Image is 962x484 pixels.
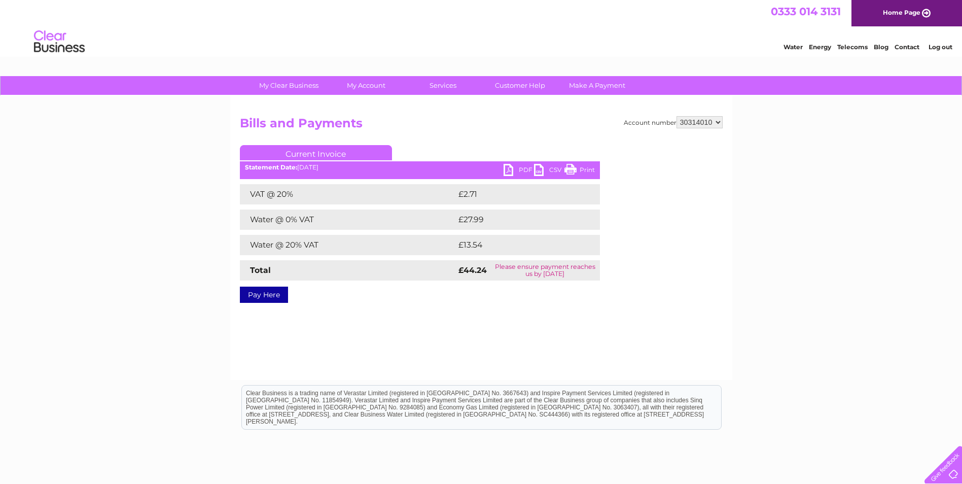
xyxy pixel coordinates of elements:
[874,43,888,51] a: Blog
[456,184,575,204] td: £2.71
[33,26,85,57] img: logo.png
[240,145,392,160] a: Current Invoice
[240,184,456,204] td: VAT @ 20%
[240,116,723,135] h2: Bills and Payments
[250,265,271,275] strong: Total
[771,5,841,18] a: 0333 014 3131
[490,260,600,281] td: Please ensure payment reaches us by [DATE]
[478,76,562,95] a: Customer Help
[324,76,408,95] a: My Account
[242,6,721,49] div: Clear Business is a trading name of Verastar Limited (registered in [GEOGRAPHIC_DATA] No. 3667643...
[783,43,803,51] a: Water
[624,116,723,128] div: Account number
[504,164,534,179] a: PDF
[456,235,579,255] td: £13.54
[458,265,487,275] strong: £44.24
[240,287,288,303] a: Pay Here
[240,210,456,230] td: Water @ 0% VAT
[240,235,456,255] td: Water @ 20% VAT
[929,43,952,51] a: Log out
[555,76,639,95] a: Make A Payment
[895,43,919,51] a: Contact
[401,76,485,95] a: Services
[456,210,579,230] td: £27.99
[837,43,868,51] a: Telecoms
[245,163,297,171] b: Statement Date:
[247,76,331,95] a: My Clear Business
[240,164,600,171] div: [DATE]
[809,43,831,51] a: Energy
[534,164,564,179] a: CSV
[564,164,595,179] a: Print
